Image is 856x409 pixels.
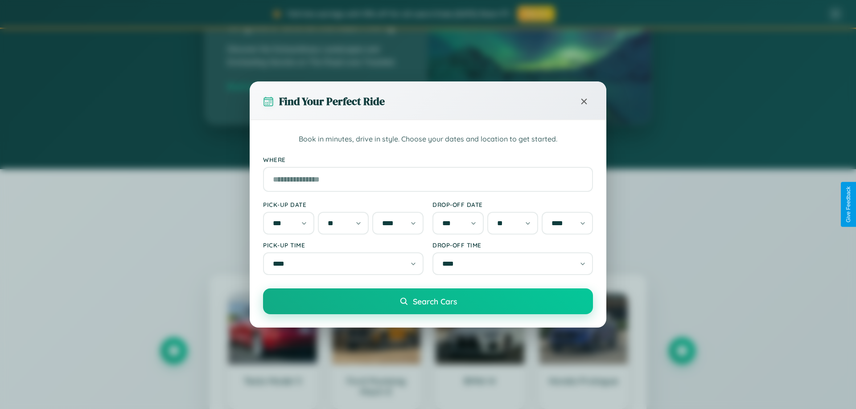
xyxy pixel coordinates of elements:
span: Search Cars [413,296,457,306]
label: Pick-up Date [263,201,424,208]
h3: Find Your Perfect Ride [279,94,385,109]
label: Drop-off Date [432,201,593,208]
p: Book in minutes, drive in style. Choose your dates and location to get started. [263,134,593,145]
button: Search Cars [263,288,593,314]
label: Where [263,156,593,163]
label: Drop-off Time [432,241,593,249]
label: Pick-up Time [263,241,424,249]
